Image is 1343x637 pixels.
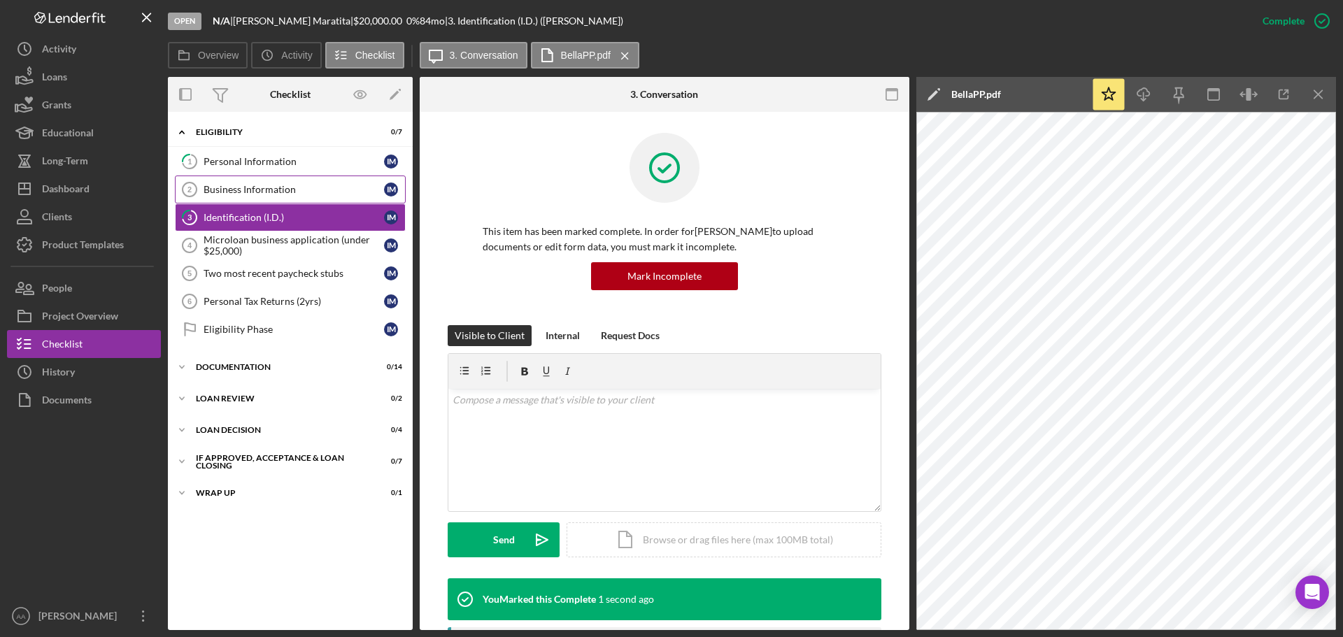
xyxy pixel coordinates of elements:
div: Identification (I.D.) [204,212,384,223]
div: Clients [42,203,72,234]
div: Personal Information [204,156,384,167]
button: Educational [7,119,161,147]
div: Documents [42,386,92,417]
div: Visible to Client [455,325,525,346]
div: 0 / 4 [377,426,402,434]
div: I M [384,210,398,224]
tspan: 4 [187,241,192,250]
div: I M [384,294,398,308]
div: History [42,358,75,389]
div: Eligibility [196,128,367,136]
div: Checklist [270,89,311,100]
b: N/A [213,15,230,27]
div: Open Intercom Messenger [1295,575,1329,609]
div: Two most recent paycheck stubs [204,268,384,279]
text: AA [17,613,26,620]
div: Eligibility Phase [204,324,384,335]
div: 0 / 2 [377,394,402,403]
label: 3. Conversation [450,50,518,61]
div: If approved, acceptance & loan closing [196,454,367,470]
div: People [42,274,72,306]
div: Microloan business application (under $25,000) [204,234,384,257]
div: Loan Review [196,394,367,403]
button: Product Templates [7,231,161,259]
button: Activity [7,35,161,63]
div: Loans [42,63,67,94]
a: 4Microloan business application (under $25,000)IM [175,231,406,259]
div: Checklist [42,330,83,362]
div: Request Docs [601,325,660,346]
div: Send [493,522,515,557]
div: 0 / 7 [377,128,402,136]
button: Grants [7,91,161,119]
button: Clients [7,203,161,231]
div: $20,000.00 [353,15,406,27]
a: 6Personal Tax Returns (2yrs)IM [175,287,406,315]
div: 0 / 14 [377,363,402,371]
tspan: 2 [187,185,192,194]
div: | 3. Identification (I.D.) ([PERSON_NAME]) [445,15,623,27]
label: Checklist [355,50,395,61]
div: Educational [42,119,94,150]
div: Project Overview [42,302,118,334]
button: Overview [168,42,248,69]
button: Request Docs [594,325,667,346]
div: Personal Tax Returns (2yrs) [204,296,384,307]
div: I M [384,238,398,252]
tspan: 5 [187,269,192,278]
div: Business Information [204,184,384,195]
button: Checklist [7,330,161,358]
div: Product Templates [42,231,124,262]
button: Complete [1249,7,1336,35]
button: Loans [7,63,161,91]
div: 84 mo [420,15,445,27]
button: Long-Term [7,147,161,175]
button: Documents [7,386,161,414]
button: Project Overview [7,302,161,330]
div: I M [384,322,398,336]
button: BellaPP.pdf [531,42,639,69]
div: 0 / 7 [377,457,402,466]
div: Documentation [196,363,367,371]
div: Mark Incomplete [627,262,702,290]
button: Activity [251,42,321,69]
button: Checklist [325,42,404,69]
div: | [213,15,233,27]
button: Internal [539,325,587,346]
button: History [7,358,161,386]
p: This item has been marked complete. In order for [PERSON_NAME] to upload documents or edit form d... [483,224,846,255]
a: 2Business InformationIM [175,176,406,203]
div: Open [168,13,201,30]
button: Send [448,522,560,557]
div: Grants [42,91,71,122]
label: Overview [198,50,239,61]
div: [PERSON_NAME] Maratita | [233,15,353,27]
button: AA[PERSON_NAME] [7,602,161,630]
a: 5Two most recent paycheck stubsIM [175,259,406,287]
div: Activity [42,35,76,66]
a: Eligibility PhaseIM [175,315,406,343]
div: Loan decision [196,426,367,434]
time: 2025-08-10 23:17 [598,594,654,605]
tspan: 1 [187,157,192,166]
div: [PERSON_NAME] [35,602,126,634]
div: 3. Conversation [630,89,698,100]
button: Dashboard [7,175,161,203]
tspan: 3 [187,213,192,222]
label: BellaPP.pdf [561,50,611,61]
div: Complete [1263,7,1305,35]
div: I M [384,182,398,196]
div: BellaPP.pdf [951,89,1001,100]
button: People [7,274,161,302]
button: 3. Conversation [420,42,527,69]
